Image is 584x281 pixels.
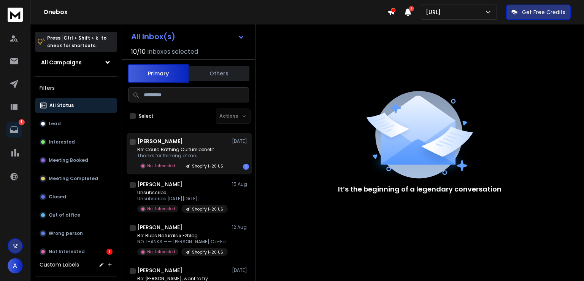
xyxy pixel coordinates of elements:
p: 15 Aug [232,181,249,187]
h1: [PERSON_NAME] [137,224,182,231]
p: Meeting Booked [49,157,88,163]
h1: All Campaigns [41,59,82,66]
button: Lead [35,116,117,131]
button: Interested [35,134,117,150]
button: A [8,258,23,273]
p: Re: Could Bathing Culture benefit [137,147,228,153]
h1: All Inbox(s) [131,33,175,40]
p: [DATE] [232,267,249,273]
button: All Campaigns [35,55,117,70]
p: Out of office [49,212,80,218]
button: Wrong person [35,226,117,241]
p: Not Interested [147,249,175,255]
p: Shopify 1-20 US [192,163,223,169]
div: 1 [106,249,113,255]
p: 12 Aug [232,224,249,230]
button: Others [189,65,249,82]
h1: [PERSON_NAME] [137,267,182,274]
button: Out of office [35,208,117,223]
p: Not Interested [147,163,175,169]
p: NO THANKS —— [PERSON_NAME] Co-Founder/CEO BUBS 🇺🇸🐄💪🏼 [PERSON_NAME][EMAIL_ADDRESS][DOMAIN_NAME] > On [137,239,229,245]
p: [URL] [426,8,444,16]
h3: Filters [35,83,117,93]
p: Re: Bubs Naturals x Ezblog [137,233,229,239]
h1: Onebox [43,8,387,17]
p: [DATE] [232,138,249,144]
button: Get Free Credits [506,5,571,20]
p: All Status [49,102,74,109]
p: Thanks for thinking of me, [137,153,228,159]
h1: [PERSON_NAME] [137,137,183,145]
p: Not Interested [147,206,175,212]
p: Press to check for shortcuts. [47,34,106,49]
button: Meeting Booked [35,153,117,168]
div: 1 [243,164,249,170]
a: 1 [6,122,22,137]
span: 10 / 10 [131,47,146,56]
p: Not Interested [49,249,85,255]
button: Meeting Completed [35,171,117,186]
h1: [PERSON_NAME] [137,180,182,188]
h3: Custom Labels [40,261,79,268]
span: Ctrl + Shift + k [62,34,99,42]
p: 1 [19,119,25,125]
p: Meeting Completed [49,176,98,182]
p: Shopify 1-20 US [192,206,223,212]
h3: Inboxes selected [147,47,198,56]
p: Wrong person [49,230,83,236]
p: Unsubscribe [137,190,228,196]
button: Not Interested1 [35,244,117,259]
p: Lead [49,121,61,127]
p: Shopify 1-20 US [192,249,223,255]
span: 7 [409,6,414,11]
label: Select [139,113,154,119]
p: Get Free Credits [522,8,565,16]
button: All Status [35,98,117,113]
img: logo [8,8,23,22]
p: Interested [49,139,75,145]
button: All Inbox(s) [125,29,251,44]
button: Closed [35,189,117,204]
p: Closed [49,194,66,200]
p: It’s the beginning of a legendary conversation [338,184,501,195]
p: Unsubscribe [DATE][DATE], [137,196,228,202]
button: Primary [128,64,189,83]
